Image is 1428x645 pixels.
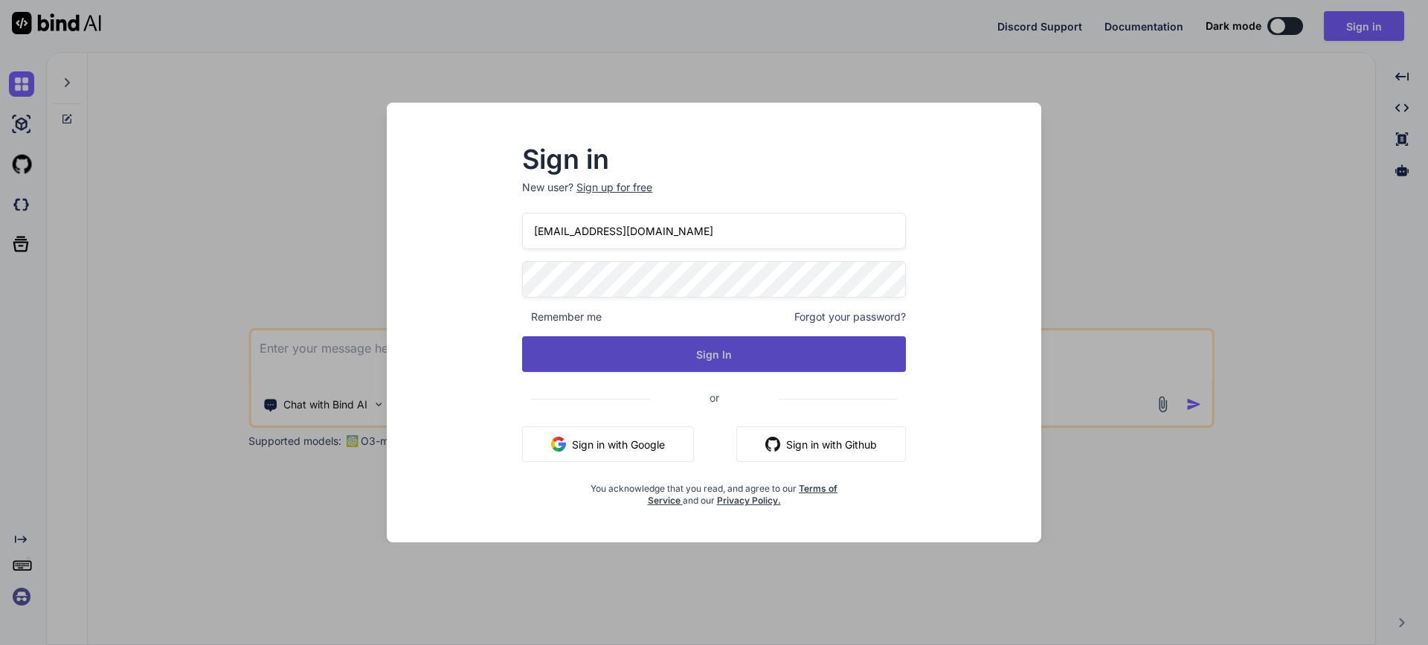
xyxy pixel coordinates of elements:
[522,309,602,324] span: Remember me
[576,180,652,195] div: Sign up for free
[586,474,842,507] div: You acknowledge that you read, and agree to our and our
[717,495,781,506] a: Privacy Policy.
[794,309,906,324] span: Forgot your password?
[522,147,906,171] h2: Sign in
[736,426,906,462] button: Sign in with Github
[648,483,838,506] a: Terms of Service
[522,213,906,249] input: Login or Email
[765,437,780,452] img: github
[650,379,779,416] span: or
[522,180,906,213] p: New user?
[551,437,566,452] img: google
[522,426,694,462] button: Sign in with Google
[522,336,906,372] button: Sign In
